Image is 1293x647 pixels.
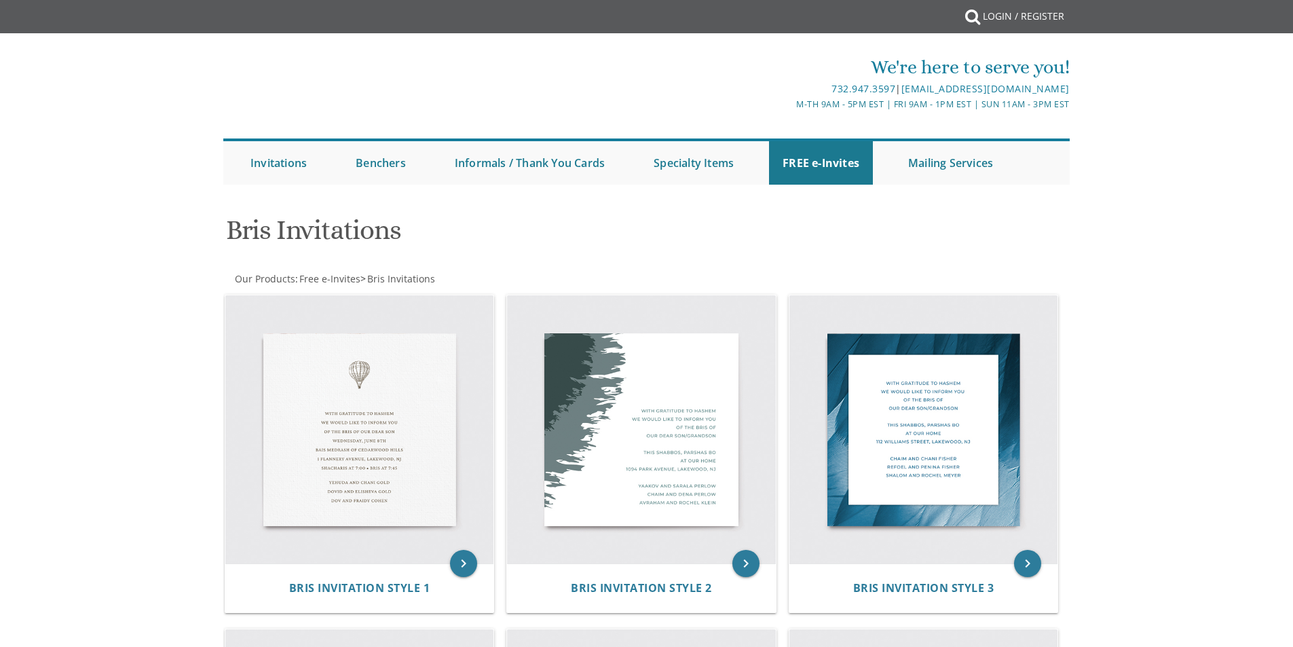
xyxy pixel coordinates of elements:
a: Mailing Services [895,141,1007,185]
div: M-Th 9am - 5pm EST | Fri 9am - 1pm EST | Sun 11am - 3pm EST [506,97,1070,111]
span: Bris Invitation Style 2 [571,580,712,595]
img: Bris Invitation Style 1 [225,295,494,564]
span: Bris Invitation Style 3 [853,580,994,595]
a: Bris Invitations [366,272,435,285]
h1: Bris Invitations [226,215,780,255]
a: Bris Invitation Style 3 [853,582,994,595]
a: keyboard_arrow_right [1014,550,1041,577]
span: Free e-Invites [299,272,360,285]
a: Invitations [237,141,320,185]
a: Specialty Items [640,141,747,185]
a: Informals / Thank You Cards [441,141,618,185]
span: Bris Invitation Style 1 [289,580,430,595]
a: FREE e-Invites [769,141,873,185]
img: Bris Invitation Style 2 [507,295,776,564]
a: Bris Invitation Style 1 [289,582,430,595]
a: keyboard_arrow_right [450,550,477,577]
a: keyboard_arrow_right [732,550,760,577]
span: > [360,272,435,285]
img: Bris Invitation Style 3 [789,295,1058,564]
a: 732.947.3597 [831,82,895,95]
a: Bris Invitation Style 2 [571,582,712,595]
span: Bris Invitations [367,272,435,285]
div: | [506,81,1070,97]
div: : [223,272,647,286]
a: Free e-Invites [298,272,360,285]
a: [EMAIL_ADDRESS][DOMAIN_NAME] [901,82,1070,95]
a: Benchers [342,141,419,185]
div: We're here to serve you! [506,54,1070,81]
a: Our Products [233,272,295,285]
